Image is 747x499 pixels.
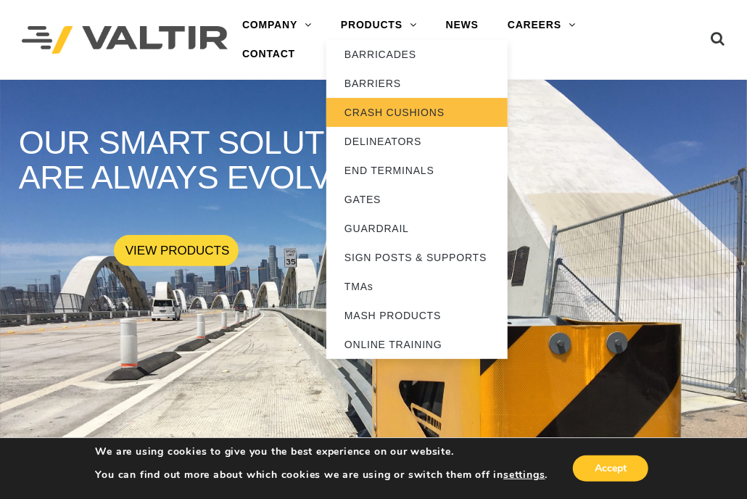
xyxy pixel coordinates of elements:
a: GATES [326,185,508,214]
a: GUARDRAIL [326,214,508,243]
p: You can find out more about which cookies we are using or switch them off in . [96,469,548,482]
a: COMPANY [228,11,326,40]
button: Accept [573,455,648,482]
a: CAREERS [493,11,590,40]
a: MASH PRODUCTS [326,301,508,330]
p: We are using cookies to give you the best experience on our website. [96,445,548,458]
a: ONLINE TRAINING [326,330,508,359]
a: NEWS [432,11,493,40]
a: CONTACT [228,40,310,69]
img: Valtir [22,26,228,54]
a: VIEW PRODUCTS [114,235,239,266]
a: DELINEATORS [326,127,508,156]
button: settings [503,469,545,482]
a: END TERMINALS [326,156,508,185]
a: TMAs [326,272,508,301]
a: BARRICADES [326,40,508,69]
a: BARRIERS [326,69,508,98]
a: CRASH CUSHIONS [326,98,508,127]
rs-layer: OUR SMART SOLUTIONS ARE ALWAYS EVOLVING. [19,125,441,197]
a: SIGN POSTS & SUPPORTS [326,243,508,272]
a: PRODUCTS [326,11,432,40]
